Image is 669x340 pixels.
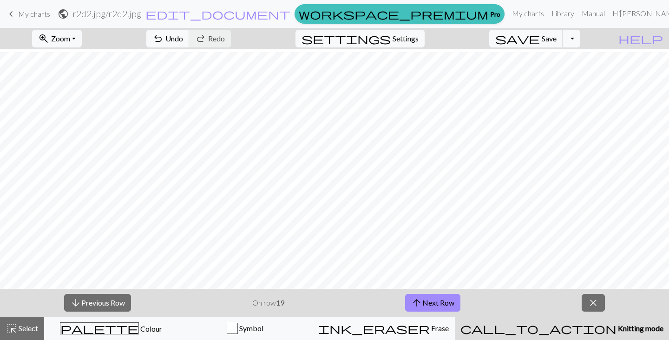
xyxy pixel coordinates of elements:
[44,317,178,340] button: Colour
[302,32,391,45] span: settings
[152,32,164,45] span: undo
[38,32,49,45] span: zoom_in
[578,4,609,23] a: Manual
[318,322,430,335] span: ink_eraser
[32,30,82,47] button: Zoom
[165,34,183,43] span: Undo
[455,317,669,340] button: Knitting mode
[276,298,284,307] strong: 19
[618,32,663,45] span: help
[460,322,617,335] span: call_to_action
[411,296,422,309] span: arrow_upward
[72,8,141,19] h2: r2d2.jpg / r2d2.jpg
[70,296,81,309] span: arrow_downward
[58,7,69,20] span: public
[508,4,548,23] a: My charts
[295,30,425,47] button: SettingsSettings
[139,324,162,333] span: Colour
[17,324,38,333] span: Select
[178,317,313,340] button: Symbol
[145,7,290,20] span: edit_document
[588,296,599,309] span: close
[542,34,557,43] span: Save
[393,33,419,44] span: Settings
[64,294,131,312] button: Previous Row
[299,7,488,20] span: workspace_premium
[6,6,50,22] a: My charts
[302,33,391,44] i: Settings
[238,324,263,333] span: Symbol
[6,322,17,335] span: highlight_alt
[295,4,505,24] a: Pro
[252,297,284,308] p: On row
[548,4,578,23] a: Library
[60,322,138,335] span: palette
[489,30,563,47] button: Save
[617,324,663,333] span: Knitting mode
[18,9,50,18] span: My charts
[312,317,455,340] button: Erase
[146,30,190,47] button: Undo
[430,324,449,333] span: Erase
[495,32,540,45] span: save
[51,34,70,43] span: Zoom
[6,7,17,20] span: keyboard_arrow_left
[405,294,460,312] button: Next Row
